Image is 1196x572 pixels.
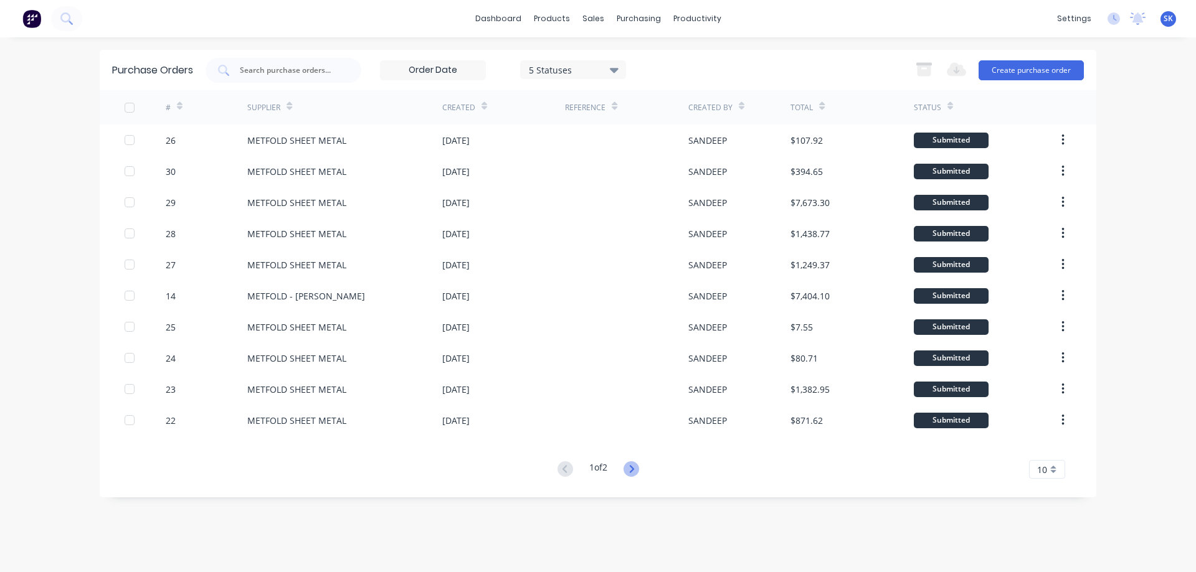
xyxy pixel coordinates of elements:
div: SANDEEP [688,258,727,271]
div: 26 [166,134,176,147]
div: Submitted [914,257,989,273]
div: METFOLD SHEET METAL [247,352,346,365]
div: Submitted [914,195,989,210]
div: METFOLD SHEET METAL [247,383,346,396]
div: [DATE] [442,258,470,271]
div: Submitted [914,413,989,428]
div: Submitted [914,164,989,179]
div: $7.55 [790,321,813,334]
div: $7,404.10 [790,289,830,302]
div: $1,382.95 [790,383,830,396]
div: 29 [166,196,176,209]
input: Order Date [381,61,485,80]
div: $7,673.30 [790,196,830,209]
div: METFOLD SHEET METAL [247,414,346,427]
div: 1 of 2 [589,461,607,479]
div: purchasing [610,9,667,28]
div: [DATE] [442,196,470,209]
div: 27 [166,258,176,271]
div: $107.92 [790,134,823,147]
div: METFOLD - [PERSON_NAME] [247,289,365,302]
div: Submitted [914,319,989,335]
div: Purchase Orders [112,63,193,78]
div: Submitted [914,226,989,241]
div: Status [914,102,941,113]
div: Submitted [914,288,989,304]
div: 5 Statuses [529,63,618,76]
div: Submitted [914,350,989,366]
div: [DATE] [442,134,470,147]
div: METFOLD SHEET METAL [247,258,346,271]
div: SANDEEP [688,165,727,178]
div: METFOLD SHEET METAL [247,134,346,147]
div: 14 [166,289,176,302]
div: [DATE] [442,289,470,302]
div: SANDEEP [688,227,727,240]
div: 22 [166,414,176,427]
input: Search purchase orders... [239,64,342,77]
div: [DATE] [442,414,470,427]
div: Supplier [247,102,280,113]
div: # [166,102,171,113]
div: SANDEEP [688,321,727,334]
div: productivity [667,9,728,28]
div: Total [790,102,813,113]
div: SANDEEP [688,134,727,147]
div: [DATE] [442,165,470,178]
div: SANDEEP [688,196,727,209]
div: 24 [166,352,176,365]
div: Reference [565,102,605,113]
div: products [528,9,576,28]
div: METFOLD SHEET METAL [247,165,346,178]
span: SK [1164,13,1173,24]
span: 10 [1037,463,1047,476]
div: 23 [166,383,176,396]
div: sales [576,9,610,28]
div: SANDEEP [688,383,727,396]
div: METFOLD SHEET METAL [247,196,346,209]
div: $1,249.37 [790,258,830,271]
img: Factory [22,9,41,28]
div: Created [442,102,475,113]
div: 28 [166,227,176,240]
div: SANDEEP [688,352,727,365]
a: dashboard [469,9,528,28]
button: Create purchase order [979,60,1084,80]
div: SANDEEP [688,414,727,427]
div: $80.71 [790,352,818,365]
div: [DATE] [442,383,470,396]
div: Created By [688,102,733,113]
div: [DATE] [442,352,470,365]
div: $394.65 [790,165,823,178]
div: 30 [166,165,176,178]
div: METFOLD SHEET METAL [247,227,346,240]
div: $1,438.77 [790,227,830,240]
div: 25 [166,321,176,334]
div: settings [1051,9,1098,28]
div: $871.62 [790,414,823,427]
div: SANDEEP [688,289,727,302]
div: METFOLD SHEET METAL [247,321,346,334]
div: [DATE] [442,321,470,334]
div: Submitted [914,133,989,148]
div: Submitted [914,382,989,397]
div: [DATE] [442,227,470,240]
